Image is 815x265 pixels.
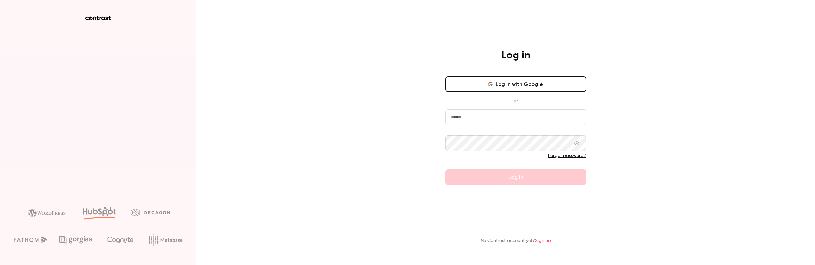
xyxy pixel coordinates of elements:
h4: Log in [501,49,530,62]
span: or [511,97,521,104]
a: Forgot password? [548,153,586,158]
img: decagon [131,209,170,216]
button: Log in with Google [445,76,586,92]
p: No Contrast account yet? [481,237,551,244]
a: Sign up [535,238,551,243]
